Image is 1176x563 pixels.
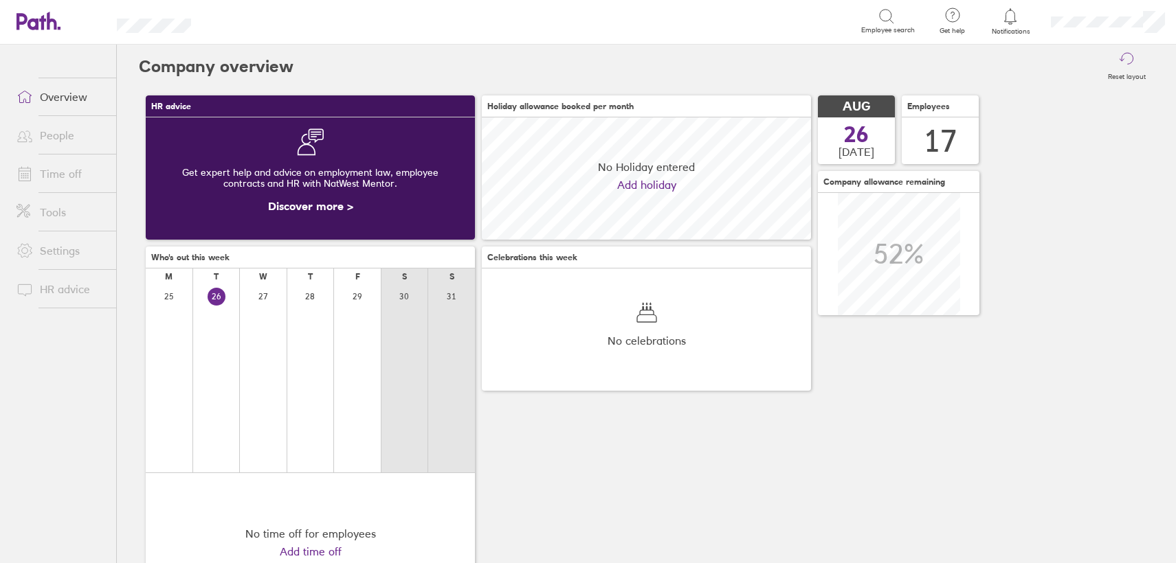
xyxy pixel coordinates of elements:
span: [DATE] [839,146,874,158]
span: No Holiday entered [598,161,695,173]
span: 26 [844,124,869,146]
span: Company allowance remaining [823,177,945,187]
div: 17 [924,124,957,159]
a: Tools [5,198,116,226]
div: F [355,272,360,281]
div: S [450,272,454,281]
a: Time off [5,160,116,187]
div: Get expert help and advice on employment law, employee contracts and HR with NatWest Mentor. [157,156,464,200]
button: Reset layout [1100,45,1154,89]
span: HR advice [151,102,191,111]
a: Add time off [280,545,342,558]
a: Settings [5,237,116,264]
span: Notifications [988,27,1033,36]
div: M [165,272,173,281]
span: Celebrations this week [487,253,577,262]
div: No time off for employees [245,527,376,540]
h2: Company overview [139,45,293,89]
span: No celebrations [608,334,686,347]
span: AUG [843,100,870,114]
span: Holiday allowance booked per month [487,102,634,111]
div: Search [228,14,263,27]
a: Notifications [988,7,1033,36]
div: T [308,272,313,281]
span: Employees [907,102,950,111]
a: Overview [5,83,116,111]
a: Discover more > [268,199,353,213]
a: Add holiday [617,179,676,191]
a: People [5,122,116,149]
label: Reset layout [1100,69,1154,81]
div: S [402,272,407,281]
span: Who's out this week [151,253,230,262]
span: Employee search [861,26,915,34]
a: HR advice [5,275,116,303]
span: Get help [930,27,975,35]
div: W [259,272,267,281]
div: T [214,272,219,281]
